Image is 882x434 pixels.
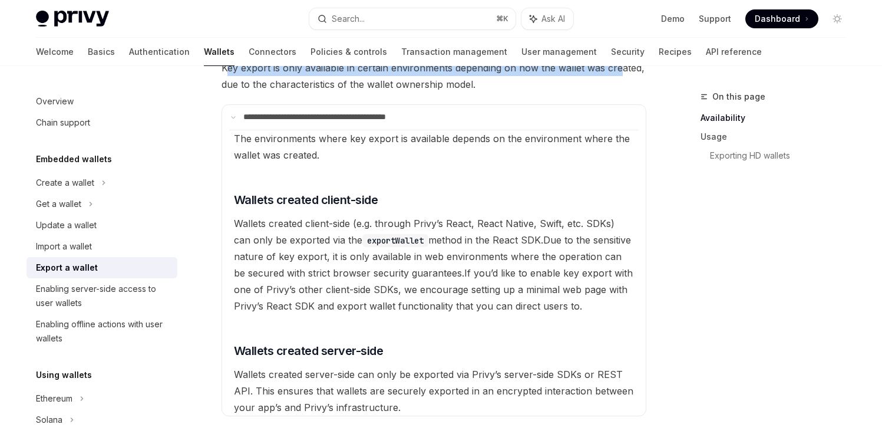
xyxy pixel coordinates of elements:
div: Create a wallet [36,176,94,190]
span: If you’d like to enable key export with one of Privy’s other client-side SDKs, we encourage setti... [234,267,633,312]
div: Enabling server-side access to user wallets [36,282,170,310]
div: Export a wallet [36,261,98,275]
div: Overview [36,94,74,108]
span: Wallets created client-side (e.g. through Privy’s React, React Native, Swift, etc. SDKs) can only... [234,218,615,246]
div: Chain support [36,116,90,130]
div: Get a wallet [36,197,81,211]
a: Welcome [36,38,74,66]
a: API reference [706,38,762,66]
div: Solana [36,413,62,427]
img: light logo [36,11,109,27]
span: Wallets created client-side [234,192,378,208]
a: Overview [27,91,177,112]
a: Update a wallet [27,215,177,236]
a: Chain support [27,112,177,133]
button: Toggle dark mode [828,9,847,28]
a: Enabling offline actions with user wallets [27,314,177,349]
a: Availability [701,108,856,127]
a: User management [521,38,597,66]
a: Import a wallet [27,236,177,257]
div: Import a wallet [36,239,92,254]
a: Enabling server-side access to user wallets [27,278,177,314]
code: exportWallet [362,234,428,247]
a: Authentication [129,38,190,66]
span: Dashboard [755,13,800,25]
a: Usage [701,127,856,146]
a: Exporting HD wallets [710,146,856,165]
span: Key export is only available in certain environments depending on how the wallet was created, due... [222,60,646,93]
span: Due to the sensitive nature of key export, it is only available in web environments where the ope... [234,234,631,279]
a: Wallets [204,38,234,66]
span: The environments where key export is available depends on the environment where the wallet was cr... [234,133,630,161]
button: Search...⌘K [309,8,516,29]
a: Connectors [249,38,296,66]
a: Basics [88,38,115,66]
span: Wallets created server-side [234,343,384,359]
div: Enabling offline actions with user wallets [36,317,170,346]
a: Support [699,13,731,25]
a: Security [611,38,645,66]
span: Ask AI [541,13,565,25]
h5: Embedded wallets [36,152,112,166]
span: On this page [712,90,765,104]
a: Demo [661,13,685,25]
a: Dashboard [745,9,818,28]
a: Policies & controls [310,38,387,66]
button: Ask AI [521,8,573,29]
a: Export a wallet [27,257,177,278]
div: Search... [332,12,365,26]
a: Transaction management [401,38,507,66]
div: Update a wallet [36,218,97,232]
span: ⌘ K [496,14,508,24]
a: Recipes [659,38,692,66]
h5: Using wallets [36,368,92,382]
span: Wallets created server-side can only be exported via Privy’s server-side SDKs or REST API. This e... [234,369,633,413]
div: Ethereum [36,392,72,406]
